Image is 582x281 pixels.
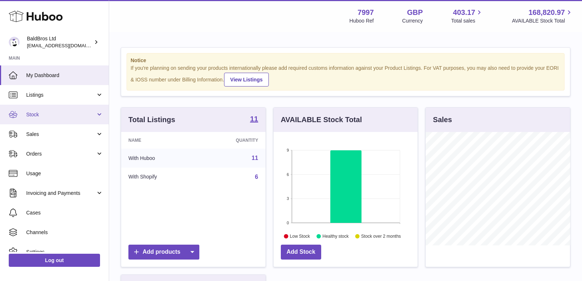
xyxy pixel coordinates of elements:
[128,115,175,125] h3: Total Listings
[361,234,401,239] text: Stock over 2 months
[451,17,483,24] span: Total sales
[322,234,349,239] text: Healthy stock
[250,115,258,123] strong: 11
[433,115,452,125] h3: Sales
[451,8,483,24] a: 403.17 Total sales
[26,72,103,79] span: My Dashboard
[287,196,289,201] text: 3
[26,190,96,197] span: Invoicing and Payments
[26,209,103,216] span: Cases
[252,155,258,161] a: 11
[287,148,289,152] text: 9
[358,8,374,17] strong: 7997
[131,65,561,87] div: If you're planning on sending your products internationally please add required customs informati...
[250,115,258,124] a: 11
[350,17,374,24] div: Huboo Ref
[224,73,269,87] a: View Listings
[26,249,103,256] span: Settings
[121,149,199,168] td: With Huboo
[26,150,96,157] span: Orders
[26,92,96,99] span: Listings
[453,8,475,17] span: 403.17
[27,35,92,49] div: BaldBros Ltd
[121,132,199,149] th: Name
[9,37,20,48] img: baldbrothersblog@gmail.com
[128,245,199,260] a: Add products
[27,43,107,48] span: [EMAIL_ADDRESS][DOMAIN_NAME]
[512,8,573,24] a: 168,820.97 AVAILABLE Stock Total
[281,245,321,260] a: Add Stock
[199,132,266,149] th: Quantity
[121,168,199,186] td: With Shopify
[26,170,103,177] span: Usage
[9,254,100,267] a: Log out
[26,111,96,118] span: Stock
[255,174,258,180] a: 6
[26,131,96,138] span: Sales
[131,57,561,64] strong: Notice
[407,8,423,17] strong: GBP
[290,234,310,239] text: Low Stock
[287,172,289,177] text: 6
[529,8,565,17] span: 168,820.97
[26,229,103,236] span: Channels
[287,221,289,225] text: 0
[512,17,573,24] span: AVAILABLE Stock Total
[402,17,423,24] div: Currency
[281,115,362,125] h3: AVAILABLE Stock Total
